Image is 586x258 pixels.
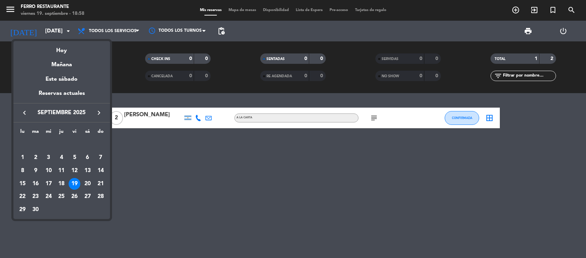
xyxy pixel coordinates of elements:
[31,108,93,117] span: septiembre 2025
[42,151,55,164] td: 3 de septiembre de 2025
[29,177,42,190] td: 16 de septiembre de 2025
[29,151,42,164] td: 2 de septiembre de 2025
[20,109,29,117] i: keyboard_arrow_left
[55,178,67,190] div: 18
[30,191,41,202] div: 23
[29,164,42,177] td: 9 de septiembre de 2025
[82,165,93,177] div: 13
[17,191,28,202] div: 22
[82,191,93,202] div: 27
[18,108,31,117] button: keyboard_arrow_left
[68,190,81,204] td: 26 de septiembre de 2025
[81,164,94,177] td: 13 de septiembre de 2025
[42,164,55,177] td: 10 de septiembre de 2025
[95,109,103,117] i: keyboard_arrow_right
[94,177,107,190] td: 21 de septiembre de 2025
[93,108,105,117] button: keyboard_arrow_right
[94,164,107,177] td: 14 de septiembre de 2025
[68,151,81,164] td: 5 de septiembre de 2025
[17,204,28,216] div: 29
[30,165,41,177] div: 9
[68,164,81,177] td: 12 de septiembre de 2025
[69,191,80,202] div: 26
[13,41,110,55] div: Hoy
[29,128,42,138] th: martes
[94,151,107,164] td: 7 de septiembre de 2025
[13,55,110,69] div: Mañana
[69,165,80,177] div: 12
[16,164,29,177] td: 8 de septiembre de 2025
[16,203,29,216] td: 29 de septiembre de 2025
[30,152,41,163] div: 2
[55,165,67,177] div: 11
[17,152,28,163] div: 1
[94,128,107,138] th: domingo
[81,151,94,164] td: 6 de septiembre de 2025
[95,152,107,163] div: 7
[17,165,28,177] div: 8
[29,190,42,204] td: 23 de septiembre de 2025
[68,128,81,138] th: viernes
[95,165,107,177] div: 14
[43,152,54,163] div: 3
[81,190,94,204] td: 27 de septiembre de 2025
[16,151,29,164] td: 1 de septiembre de 2025
[16,190,29,204] td: 22 de septiembre de 2025
[13,70,110,89] div: Este sábado
[81,177,94,190] td: 20 de septiembre de 2025
[43,178,54,190] div: 17
[13,89,110,103] div: Reservas actuales
[95,178,107,190] div: 21
[55,191,67,202] div: 25
[82,152,93,163] div: 6
[55,177,68,190] td: 18 de septiembre de 2025
[55,151,68,164] td: 4 de septiembre de 2025
[55,190,68,204] td: 25 de septiembre de 2025
[30,204,41,216] div: 30
[30,178,41,190] div: 16
[55,164,68,177] td: 11 de septiembre de 2025
[42,177,55,190] td: 17 de septiembre de 2025
[81,128,94,138] th: sábado
[43,191,54,202] div: 24
[16,128,29,138] th: lunes
[16,138,107,151] td: SEP.
[42,190,55,204] td: 24 de septiembre de 2025
[55,128,68,138] th: jueves
[69,152,80,163] div: 5
[69,178,80,190] div: 19
[95,191,107,202] div: 28
[17,178,28,190] div: 15
[94,190,107,204] td: 28 de septiembre de 2025
[55,152,67,163] div: 4
[42,128,55,138] th: miércoles
[16,177,29,190] td: 15 de septiembre de 2025
[68,177,81,190] td: 19 de septiembre de 2025
[82,178,93,190] div: 20
[29,203,42,216] td: 30 de septiembre de 2025
[43,165,54,177] div: 10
